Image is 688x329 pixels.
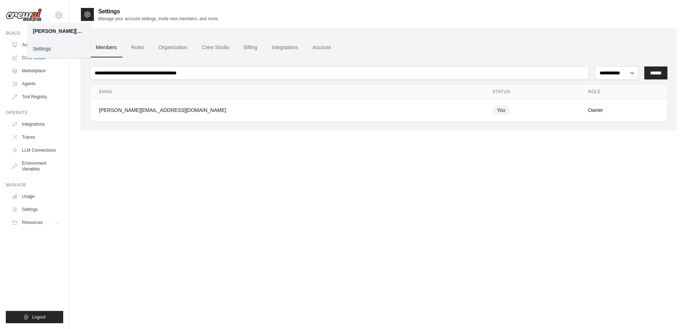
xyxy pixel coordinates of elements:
a: Integrations [266,38,304,57]
th: Status [484,85,579,99]
div: [PERSON_NAME][EMAIL_ADDRESS][DOMAIN_NAME] [99,107,475,114]
a: Traces [9,131,63,143]
th: Email [90,85,484,99]
a: Tool Registry [9,91,63,103]
a: LLM Connections [9,144,63,156]
a: Automations [9,39,63,51]
a: Settings [27,42,91,55]
div: Build [6,30,63,36]
h2: Settings [98,7,219,16]
span: Logout [32,314,46,320]
a: Crew Studio [196,38,235,57]
span: Resources [22,220,43,225]
div: Operate [6,110,63,116]
p: Manage your account settings, invite new members, and more. [98,16,219,22]
button: Logout [6,311,63,323]
div: Manage [6,182,63,188]
a: Account [307,38,337,57]
a: Members [90,38,122,57]
a: Agents [9,78,63,90]
span: You [493,105,510,115]
th: Role [579,85,667,99]
a: Environment Variables [9,157,63,175]
a: Crew Studio [9,52,63,64]
div: Owner [588,107,658,114]
a: Marketplace [9,65,63,77]
img: Logo [6,8,42,22]
a: Settings [9,204,63,215]
a: Roles [125,38,150,57]
button: Resources [9,217,63,228]
a: Usage [9,191,63,202]
a: Integrations [9,118,63,130]
a: Organization [153,38,193,57]
a: Billing [238,38,263,57]
div: [PERSON_NAME][EMAIL_ADDRESS][DOMAIN_NAME] [33,27,85,35]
